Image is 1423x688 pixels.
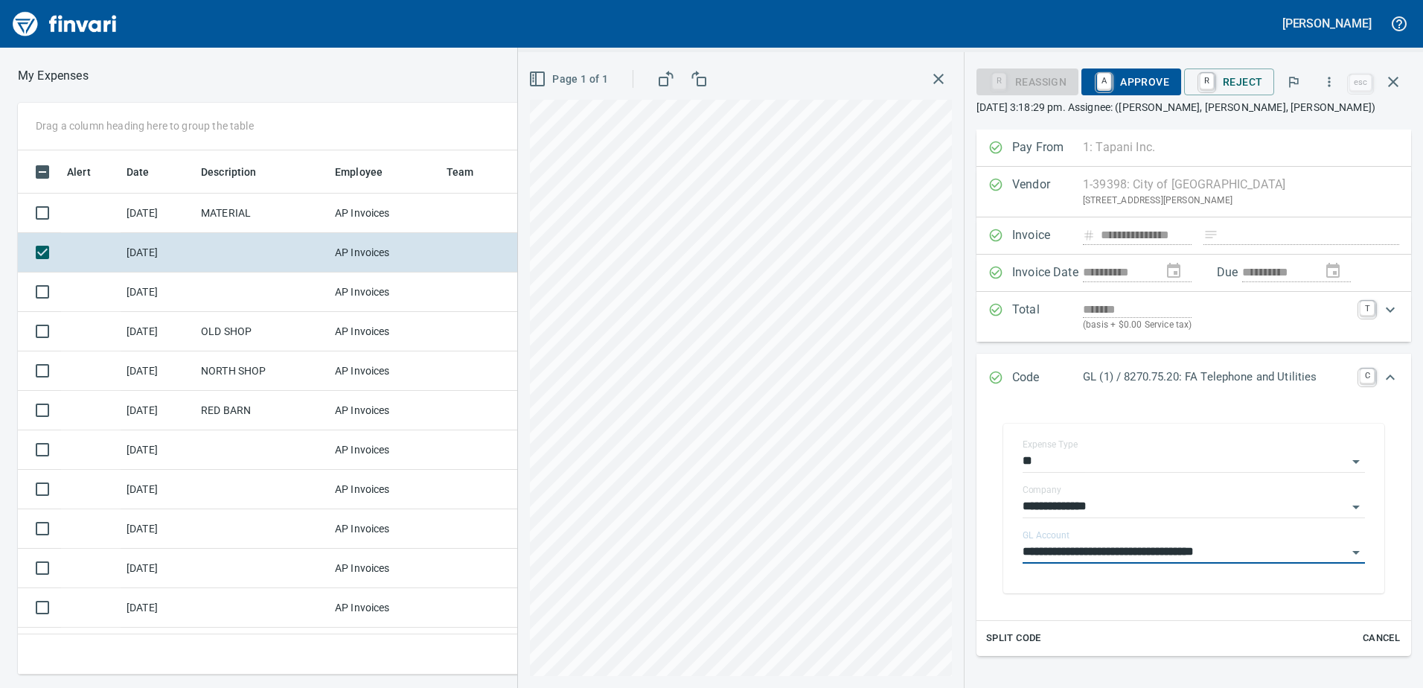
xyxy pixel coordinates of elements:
[1346,64,1411,100] span: Close invoice
[1358,627,1405,650] button: Cancel
[329,628,441,667] td: [PERSON_NAME]
[1349,74,1372,91] a: esc
[121,470,195,509] td: [DATE]
[329,588,441,628] td: AP Invoices
[329,509,441,549] td: AP Invoices
[1196,69,1262,95] span: Reject
[329,312,441,351] td: AP Invoices
[195,628,329,667] td: The Home Depot #[GEOGRAPHIC_DATA]
[1083,318,1351,333] p: (basis + $0.00 Service tax)
[329,549,441,588] td: AP Invoices
[121,312,195,351] td: [DATE]
[1093,69,1169,95] span: Approve
[447,163,474,181] span: Team
[1277,66,1310,98] button: Flag
[1360,301,1375,316] a: T
[982,627,1045,650] button: Split Code
[1012,369,1083,388] p: Code
[1023,440,1078,449] label: Expense Type
[121,391,195,430] td: [DATE]
[127,163,169,181] span: Date
[329,351,441,391] td: AP Invoices
[335,163,383,181] span: Employee
[447,163,493,181] span: Team
[121,628,195,667] td: [DATE]
[1023,485,1061,494] label: Company
[976,403,1411,656] div: Expand
[1279,12,1375,35] button: [PERSON_NAME]
[1081,69,1181,95] button: AApprove
[1346,451,1366,472] button: Open
[121,588,195,628] td: [DATE]
[1023,531,1069,540] label: GL Account
[127,163,150,181] span: Date
[976,74,1078,87] div: Reassign
[18,67,89,85] nav: breadcrumb
[1346,497,1366,517] button: Open
[1361,630,1401,647] span: Cancel
[1282,16,1372,31] h5: [PERSON_NAME]
[1360,369,1375,383] a: C
[329,273,441,312] td: AP Invoices
[976,100,1411,115] p: [DATE] 3:18:29 pm. Assignee: ([PERSON_NAME], [PERSON_NAME], [PERSON_NAME])
[121,430,195,470] td: [DATE]
[201,163,276,181] span: Description
[195,391,329,430] td: RED BARN
[1313,66,1346,98] button: More
[121,509,195,549] td: [DATE]
[329,194,441,233] td: AP Invoices
[67,163,110,181] span: Alert
[1083,369,1351,386] p: GL (1) / 8270.75.20: FA Telephone and Utilities
[1346,542,1366,563] button: Open
[36,118,254,133] p: Drag a column heading here to group the table
[195,312,329,351] td: OLD SHOP
[976,292,1411,342] div: Expand
[9,6,121,42] img: Finvari
[335,163,402,181] span: Employee
[121,351,195,391] td: [DATE]
[201,163,257,181] span: Description
[195,194,329,233] td: MATERIAL
[195,351,329,391] td: NORTH SHOP
[121,194,195,233] td: [DATE]
[67,163,91,181] span: Alert
[329,430,441,470] td: AP Invoices
[1097,73,1111,89] a: A
[121,549,195,588] td: [DATE]
[1012,301,1083,333] p: Total
[121,273,195,312] td: [DATE]
[986,630,1041,647] span: Split Code
[976,354,1411,403] div: Expand
[525,66,614,93] button: Page 1 of 1
[1200,73,1214,89] a: R
[1184,69,1274,95] button: RReject
[329,233,441,273] td: AP Invoices
[121,233,195,273] td: [DATE]
[329,391,441,430] td: AP Invoices
[531,70,608,89] span: Page 1 of 1
[18,67,89,85] p: My Expenses
[329,470,441,509] td: AP Invoices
